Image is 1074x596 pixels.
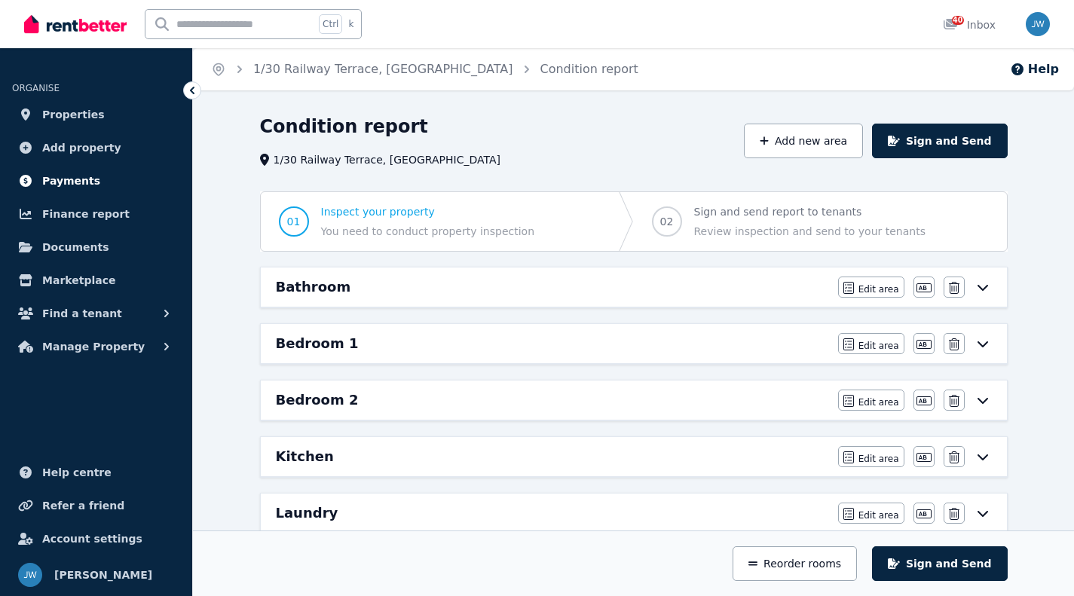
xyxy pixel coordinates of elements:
[12,332,180,362] button: Manage Property
[744,124,863,158] button: Add new area
[42,105,105,124] span: Properties
[287,214,301,229] span: 01
[733,546,857,581] button: Reorder rooms
[12,99,180,130] a: Properties
[321,224,535,239] span: You need to conduct property inspection
[276,277,351,298] h6: Bathroom
[24,13,127,35] img: RentBetter
[42,463,112,481] span: Help centre
[260,191,1008,252] nav: Progress
[12,457,180,487] a: Help centre
[42,304,122,322] span: Find a tenant
[12,133,180,163] a: Add property
[12,298,180,329] button: Find a tenant
[12,524,180,554] a: Account settings
[838,503,904,524] button: Edit area
[1026,12,1050,36] img: Juliet Whittles
[42,338,145,356] span: Manage Property
[12,491,180,521] a: Refer a friend
[838,277,904,298] button: Edit area
[348,18,353,30] span: k
[540,62,638,76] a: Condition report
[42,139,121,157] span: Add property
[694,224,926,239] span: Review inspection and send to your tenants
[1010,60,1059,78] button: Help
[276,446,334,467] h6: Kitchen
[42,238,109,256] span: Documents
[276,503,338,524] h6: Laundry
[858,509,899,521] span: Edit area
[321,204,535,219] span: Inspect your property
[838,333,904,354] button: Edit area
[276,390,359,411] h6: Bedroom 2
[18,563,42,587] img: Juliet Whittles
[660,214,674,229] span: 02
[12,232,180,262] a: Documents
[858,453,899,465] span: Edit area
[253,62,513,76] a: 1/30 Railway Terrace, [GEOGRAPHIC_DATA]
[12,199,180,229] a: Finance report
[12,265,180,295] a: Marketplace
[872,124,1007,158] button: Sign and Send
[858,340,899,352] span: Edit area
[42,530,142,548] span: Account settings
[858,283,899,295] span: Edit area
[12,83,60,93] span: ORGANISE
[838,390,904,411] button: Edit area
[54,566,152,584] span: [PERSON_NAME]
[276,333,359,354] h6: Bedroom 1
[274,152,500,167] span: 1/30 Railway Terrace, [GEOGRAPHIC_DATA]
[694,204,926,219] span: Sign and send report to tenants
[42,271,115,289] span: Marketplace
[42,172,100,190] span: Payments
[858,396,899,408] span: Edit area
[872,546,1007,581] button: Sign and Send
[42,205,130,223] span: Finance report
[260,115,428,139] h1: Condition report
[193,48,656,90] nav: Breadcrumb
[838,446,904,467] button: Edit area
[952,16,964,25] span: 40
[943,17,996,32] div: Inbox
[42,497,124,515] span: Refer a friend
[12,166,180,196] a: Payments
[319,14,342,34] span: Ctrl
